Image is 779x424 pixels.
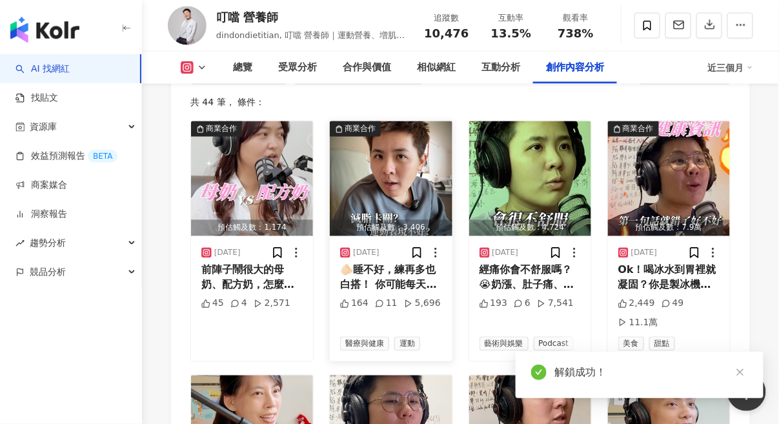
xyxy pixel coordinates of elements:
img: post-image [191,121,313,236]
div: 叮噹 營養師 [216,9,408,25]
div: 預估觸及數：7.9萬 [608,220,730,236]
a: 洞察報告 [15,208,67,221]
div: 🫵🏻睡不好，練再多也白搭！ 你可能每天拼命訓練、嚴格控卡，但體重掉得慢、肌肉長得慢，或精神總是提不起來。 ⚠️問題不在你不夠努力，而在「沒恢復好」！ @garmintw Index 健康睡眠臂帶... [340,263,441,292]
div: 商業合作 [206,123,237,136]
span: 甜點 [649,337,675,351]
div: 創作內容分析 [546,60,604,76]
button: 預估觸及數：4,724 [469,121,591,236]
div: 總覽 [233,60,252,76]
span: 738% [558,27,594,40]
div: 互動分析 [481,60,520,76]
div: 45 [201,298,224,310]
div: 預估觸及數：3,406 [330,220,452,236]
img: post-image [469,121,591,236]
div: 11 [375,298,398,310]
img: logo [10,17,79,43]
span: 資源庫 [30,112,57,141]
div: Ok！喝冰水到胃裡就凝固？你是製冰機嗎？ 拜託～請大家要有辨別網路錯誤資訊的能力🫠🫠🫠🫠🫠 完整內容請收聽 @dietitian_afterwork 白袍下班後❤️ [618,263,720,292]
div: 商業合作 [345,123,376,136]
div: 預估觸及數：1,174 [191,220,313,236]
span: 競品分析 [30,257,66,287]
span: 運動 [394,337,420,351]
button: 商業合作預估觸及數：3,406 [330,121,452,236]
div: 追蹤數 [422,12,471,25]
div: 共 44 筆 ， 條件： [190,97,731,108]
span: 13.5% [491,27,531,40]
div: 2,449 [618,298,655,310]
div: 11.1萬 [618,317,658,330]
div: 49 [662,298,684,310]
a: 找貼文 [15,92,58,105]
div: 近三個月 [708,57,753,78]
span: 美食 [618,337,644,351]
button: 商業合作預估觸及數：1,174 [191,121,313,236]
div: 6 [514,298,531,310]
div: 預估觸及數：4,724 [469,220,591,236]
a: searchAI 找網紅 [15,63,70,76]
div: [DATE] [214,248,241,259]
span: rise [15,239,25,248]
div: 經痛你會不舒服嗎？😭奶漲、肚子痛、頭痛、心煩意亂，怎麼辦？這集分享幾個常見大家會補充的保健品，來聽聽哪個適合你🥹🥹🥹 每週二下班後準時收聽「白袍下班後」 @dietitian_afterwork [480,263,581,292]
span: 10,476 [424,26,469,40]
div: 合作與價值 [343,60,391,76]
div: 解鎖成功！ [554,365,748,380]
span: 藝術與娛樂 [480,337,529,351]
span: 趨勢分析 [30,228,66,257]
span: Podcast [534,337,574,351]
div: [DATE] [353,248,379,259]
div: [DATE] [492,248,519,259]
div: 觀看率 [551,12,600,25]
div: 7,541 [537,298,574,310]
div: 4 [230,298,247,310]
div: 164 [340,298,369,310]
span: close [736,368,745,377]
div: 前陣子鬧很大的母奶、配方奶，怎麼選？！ 兒童營養師告訴你❤️ @lizdailyfood 新的一集上架了[PERSON_NAME]，歡迎收聽白袍下班後 @dietitian_afterwork [201,263,303,292]
img: post-image [330,121,452,236]
a: 商案媒合 [15,179,67,192]
img: post-image [608,121,730,236]
button: 商業合作預估觸及數：7.9萬 [608,121,730,236]
div: 193 [480,298,508,310]
div: 相似網紅 [417,60,456,76]
img: KOL Avatar [168,6,207,45]
a: 效益預測報告BETA [15,150,117,163]
span: check-circle [531,365,547,380]
div: 2,571 [254,298,290,310]
div: 互動率 [487,12,536,25]
span: dindondietitian, 叮噹 營養師｜運動營養、増肌減脂、特殊族群營養, dindon_dietitian [216,30,405,53]
div: 受眾分析 [278,60,317,76]
div: 5,696 [404,298,441,310]
div: 商業合作 [623,123,654,136]
div: [DATE] [631,248,658,259]
span: 醫療與健康 [340,337,389,351]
